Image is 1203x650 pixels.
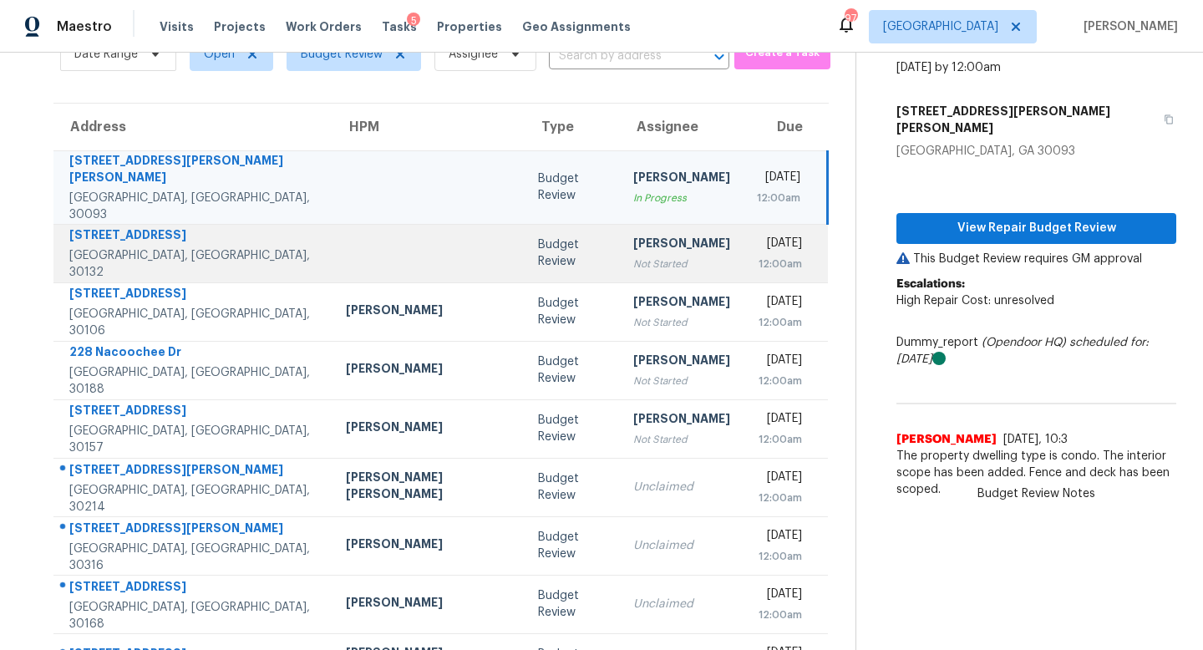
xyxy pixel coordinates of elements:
div: [PERSON_NAME] [346,594,510,615]
div: 12:00am [757,607,802,623]
div: [STREET_ADDRESS] [69,226,319,247]
button: Open [708,45,731,69]
div: [DATE] [757,527,802,548]
span: Budget Review Notes [967,485,1105,502]
div: In Progress [633,190,730,206]
div: [DATE] [757,586,802,607]
span: [GEOGRAPHIC_DATA] [883,18,998,35]
div: Not Started [633,256,730,272]
div: 12:00am [757,548,802,565]
div: [GEOGRAPHIC_DATA], [GEOGRAPHIC_DATA], 30316 [69,541,319,574]
div: [GEOGRAPHIC_DATA], GA 30093 [896,143,1176,160]
div: [DATE] [757,293,802,314]
div: [PERSON_NAME] [633,352,730,373]
button: Create a Task [734,37,830,69]
span: Maestro [57,18,112,35]
div: 12:00am [757,314,802,331]
i: (Opendoor HQ) [982,337,1066,348]
span: Visits [160,18,194,35]
div: [DATE] [757,235,802,256]
div: Unclaimed [633,537,730,554]
div: Budget Review [538,587,607,621]
span: Open [204,46,235,63]
div: [STREET_ADDRESS][PERSON_NAME] [69,520,319,541]
div: [DATE] by 12:00am [896,59,1001,76]
th: Type [525,104,621,150]
div: [PERSON_NAME] [346,536,510,556]
th: Assignee [620,104,744,150]
div: [GEOGRAPHIC_DATA], [GEOGRAPHIC_DATA], 30157 [69,423,319,456]
div: [GEOGRAPHIC_DATA], [GEOGRAPHIC_DATA], 30188 [69,364,319,398]
div: Not Started [633,314,730,331]
div: [STREET_ADDRESS][PERSON_NAME][PERSON_NAME] [69,152,319,190]
div: [STREET_ADDRESS] [69,402,319,423]
span: Assignee [449,46,498,63]
p: This Budget Review requires GM approval [896,251,1176,267]
span: Projects [214,18,266,35]
div: [GEOGRAPHIC_DATA], [GEOGRAPHIC_DATA], 30214 [69,482,319,515]
th: Due [744,104,828,150]
span: Date Range [74,46,138,63]
div: [STREET_ADDRESS][PERSON_NAME] [69,461,319,482]
span: [PERSON_NAME] [896,431,997,448]
div: [DATE] [757,352,802,373]
span: Create a Task [743,43,822,63]
span: [DATE], 10:3 [1003,434,1068,445]
div: Budget Review [538,170,607,204]
div: 5 [407,13,420,29]
div: Unclaimed [633,596,730,612]
span: Budget Review [301,46,383,63]
div: Budget Review [538,470,607,504]
div: [PERSON_NAME] [346,419,510,439]
div: [STREET_ADDRESS] [69,285,319,306]
div: [STREET_ADDRESS] [69,578,319,599]
div: 12:00am [757,190,800,206]
div: Budget Review [538,353,607,387]
div: Unclaimed [633,479,730,495]
div: [DATE] [757,169,800,190]
span: [PERSON_NAME] [1077,18,1178,35]
span: Work Orders [286,18,362,35]
div: [PERSON_NAME] [346,360,510,381]
div: [DATE] [757,410,802,431]
th: Address [53,104,332,150]
span: High Repair Cost: unresolved [896,295,1054,307]
span: The property dwelling type is condo. The interior scope has been added. Fence and deck has been s... [896,448,1176,498]
div: [PERSON_NAME] [633,293,730,314]
div: 12:00am [757,373,802,389]
div: 97 [845,10,856,27]
button: Copy Address [1154,96,1176,143]
div: [DATE] [757,469,802,490]
div: Budget Review [538,412,607,445]
i: scheduled for: [DATE] [896,337,1149,365]
div: [PERSON_NAME] [633,410,730,431]
span: Geo Assignments [522,18,631,35]
div: [GEOGRAPHIC_DATA], [GEOGRAPHIC_DATA], 30132 [69,247,319,281]
input: Search by address [549,43,683,69]
b: Escalations: [896,278,965,290]
h5: [STREET_ADDRESS][PERSON_NAME][PERSON_NAME] [896,103,1154,136]
span: View Repair Budget Review [910,218,1163,239]
div: [GEOGRAPHIC_DATA], [GEOGRAPHIC_DATA], 30106 [69,306,319,339]
span: Tasks [382,21,417,33]
div: Dummy_report [896,334,1176,368]
div: 228 Nacoochee Dr [69,343,319,364]
div: Not Started [633,373,730,389]
th: HPM [332,104,524,150]
button: View Repair Budget Review [896,213,1176,244]
div: [PERSON_NAME] [633,235,730,256]
div: [PERSON_NAME] [346,302,510,322]
div: [GEOGRAPHIC_DATA], [GEOGRAPHIC_DATA], 30093 [69,190,319,223]
div: Budget Review [538,295,607,328]
div: [GEOGRAPHIC_DATA], [GEOGRAPHIC_DATA], 30168 [69,599,319,632]
div: Budget Review [538,529,607,562]
div: Budget Review [538,236,607,270]
span: Properties [437,18,502,35]
div: 12:00am [757,490,802,506]
div: 12:00am [757,256,802,272]
div: [PERSON_NAME] [PERSON_NAME] [346,469,510,506]
div: Not Started [633,431,730,448]
div: 12:00am [757,431,802,448]
div: [PERSON_NAME] [633,169,730,190]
